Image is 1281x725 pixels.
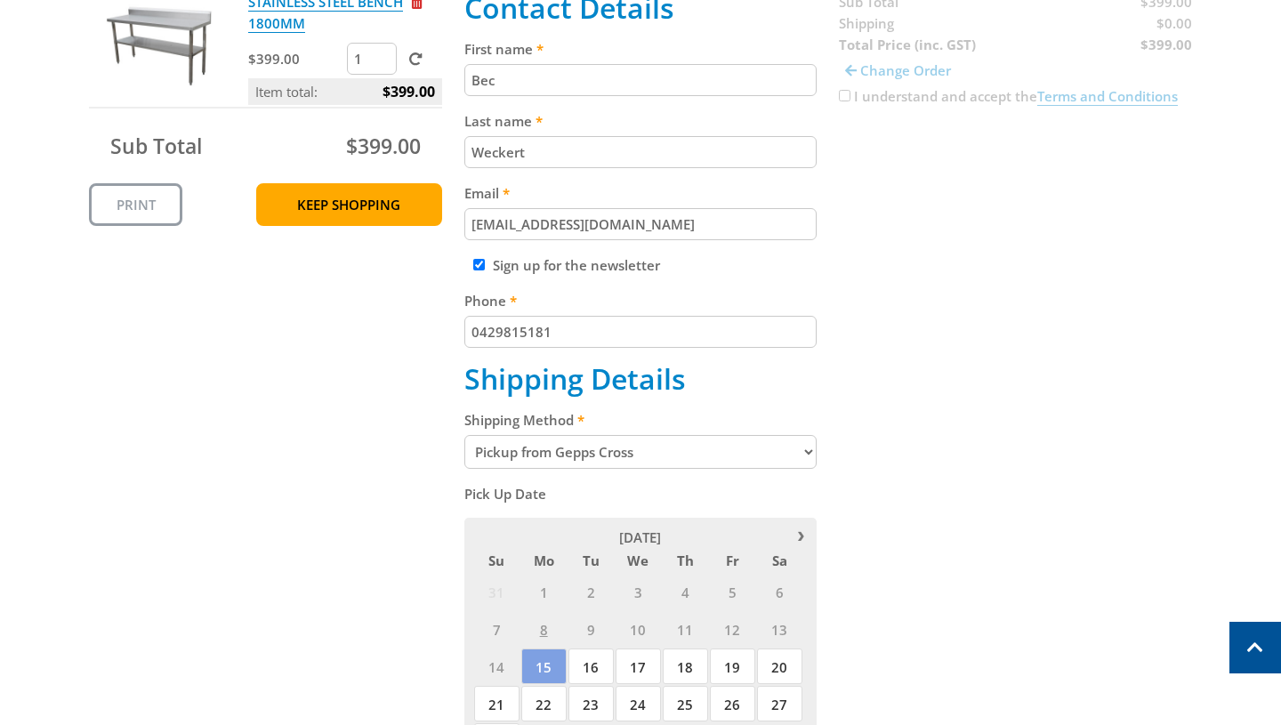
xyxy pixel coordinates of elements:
span: 2 [568,574,614,609]
span: 24 [616,686,661,721]
label: Email [464,182,818,204]
span: Sa [757,549,802,572]
span: 12 [710,611,755,647]
span: 26 [710,686,755,721]
label: Phone [464,290,818,311]
span: 25 [663,686,708,721]
span: 23 [568,686,614,721]
a: Print [89,183,182,226]
span: 6 [757,574,802,609]
span: 9 [568,611,614,647]
span: 1 [521,574,567,609]
span: 14 [474,648,520,684]
span: 31 [474,574,520,609]
span: 4 [663,574,708,609]
h2: Shipping Details [464,362,818,396]
span: Th [663,549,708,572]
input: Please enter your last name. [464,136,818,168]
span: 21 [474,686,520,721]
input: Please enter your email address. [464,208,818,240]
span: 20 [757,648,802,684]
span: $399.00 [346,132,421,160]
span: 15 [521,648,567,684]
span: 7 [474,611,520,647]
span: Mo [521,549,567,572]
span: 19 [710,648,755,684]
label: Pick Up Date [464,483,818,504]
span: 11 [663,611,708,647]
span: 18 [663,648,708,684]
span: 10 [616,611,661,647]
label: First name [464,38,818,60]
span: 17 [616,648,661,684]
span: 13 [757,611,802,647]
label: Last name [464,110,818,132]
span: 8 [521,611,567,647]
span: Su [474,549,520,572]
span: 22 [521,686,567,721]
label: Sign up for the newsletter [493,256,660,274]
span: 27 [757,686,802,721]
span: 16 [568,648,614,684]
span: We [616,549,661,572]
span: 5 [710,574,755,609]
span: Fr [710,549,755,572]
span: Tu [568,549,614,572]
span: Sub Total [110,132,202,160]
span: $399.00 [383,78,435,105]
p: $399.00 [248,48,343,69]
p: Item total: [248,78,442,105]
input: Please enter your first name. [464,64,818,96]
span: [DATE] [619,528,661,546]
select: Please select a shipping method. [464,435,818,469]
a: Keep Shopping [256,183,442,226]
span: 3 [616,574,661,609]
label: Shipping Method [464,409,818,431]
input: Please enter your telephone number. [464,316,818,348]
